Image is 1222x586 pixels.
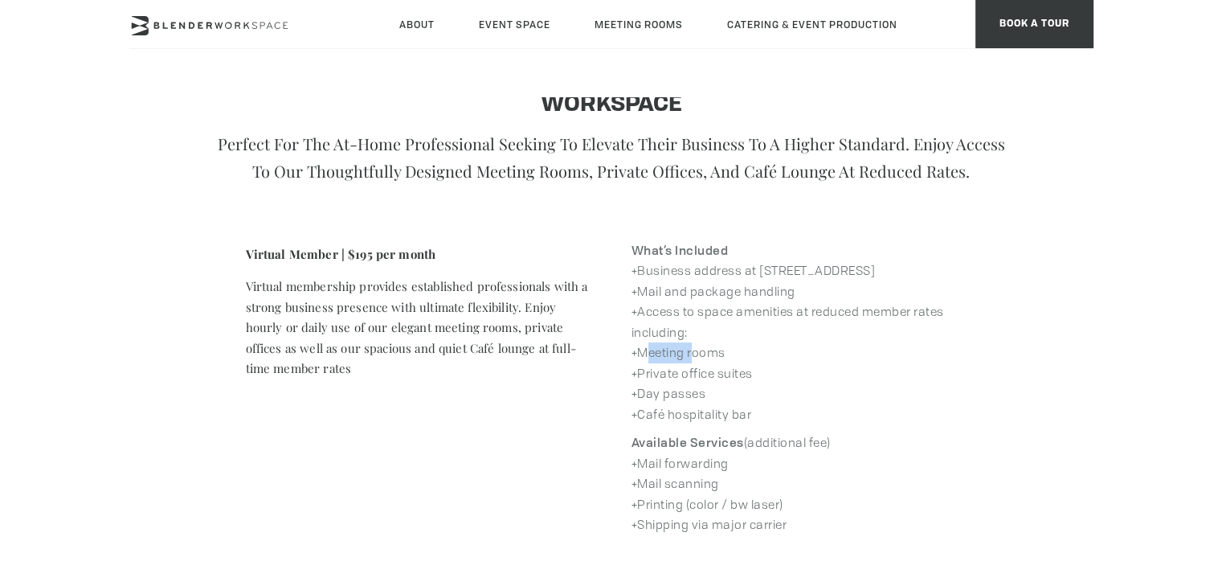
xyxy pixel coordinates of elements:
[631,242,729,258] strong: What’s Included
[246,277,591,379] p: Virtual membership provides established professionals with a strong business presence with ultima...
[210,130,1013,185] p: Perfect for the at-home professional seeking to elevate their business to a higher standard. Enjo...
[631,432,977,535] p: (additional fee) +Mail forwarding +Mail scanning +Printing (color / bw laser) +Shipping via major...
[631,240,977,425] p: +Business address at [STREET_ADDRESS] +Mail and package handling +Access to space amenities at re...
[631,434,744,450] strong: Available Services
[210,90,1013,121] p: WORKSPACE
[246,246,436,262] strong: Virtual Member | $195 per month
